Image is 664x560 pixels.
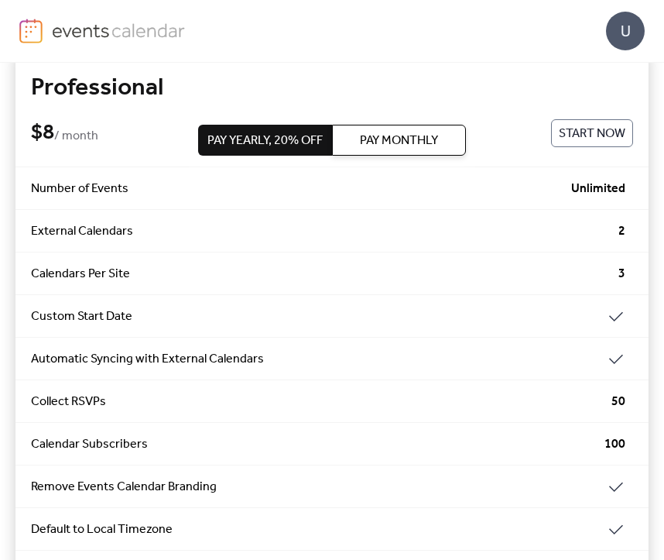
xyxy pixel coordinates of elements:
[31,307,607,326] span: Custom Start Date
[54,127,98,146] span: / month
[198,125,332,156] button: Pay Yearly, 20% off
[360,132,438,150] span: Pay Monthly
[571,180,625,198] span: Unlimited
[618,265,625,283] span: 3
[611,393,625,411] span: 50
[31,520,607,539] span: Default to Local Timezone
[19,19,43,43] img: logo
[31,119,551,147] div: $ 8
[31,478,607,496] span: Remove Events Calendar Branding
[559,125,625,143] span: Start Now
[551,119,633,147] button: Start Now
[604,435,625,454] span: 100
[31,350,607,369] span: Automatic Syncing with External Calendars
[606,12,645,50] div: U
[31,73,633,104] div: Professional
[31,180,571,198] span: Number of Events
[52,19,186,42] img: logo-type
[31,393,611,411] span: Collect RSVPs
[31,222,618,241] span: External Calendars
[207,132,323,150] span: Pay Yearly, 20% off
[618,222,625,241] span: 2
[31,435,604,454] span: Calendar Subscribers
[31,265,618,283] span: Calendars Per Site
[332,125,466,156] button: Pay Monthly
